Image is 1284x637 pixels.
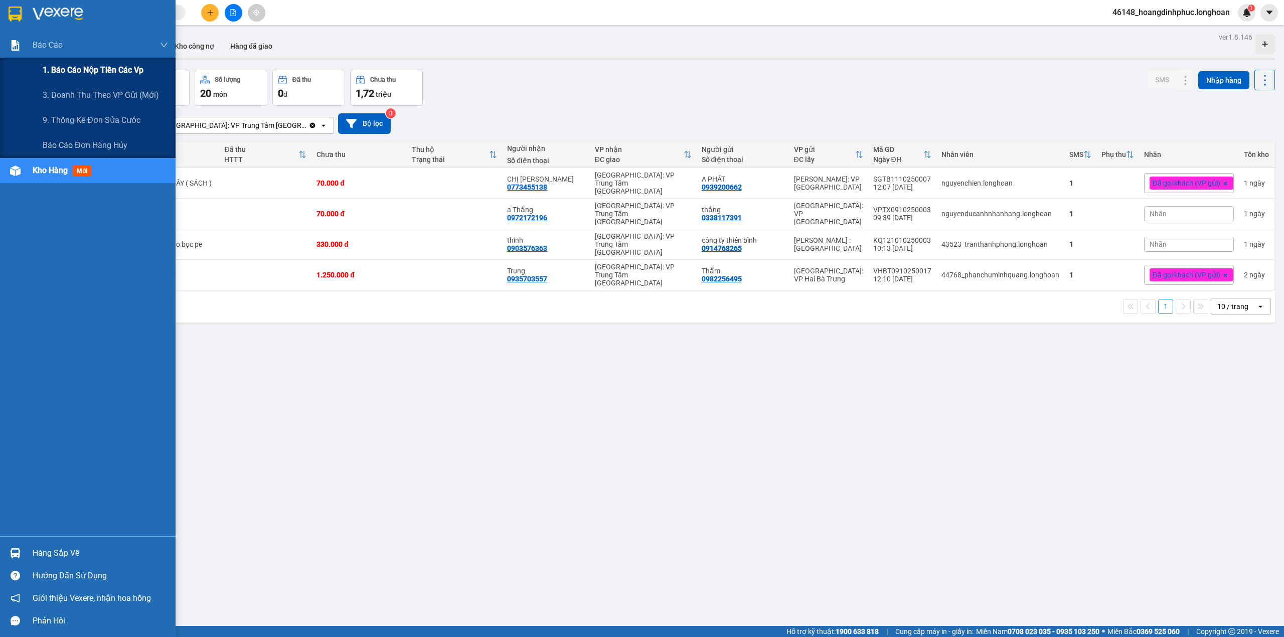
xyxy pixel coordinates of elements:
[33,546,168,561] div: Hàng sắp về
[595,171,692,195] div: [GEOGRAPHIC_DATA]: VP Trung Tâm [GEOGRAPHIC_DATA]
[1265,8,1274,17] span: caret-down
[160,41,168,49] span: down
[1219,32,1252,43] div: ver 1.8.146
[507,214,547,222] div: 0972172196
[138,155,215,164] div: Ghi chú
[941,240,1059,248] div: 43523_tranthanhphong.longhoan
[316,271,402,279] div: 1.250.000 đ
[786,626,879,637] span: Hỗ trợ kỹ thuật:
[1260,4,1278,22] button: caret-down
[1069,240,1091,248] div: 1
[1248,5,1255,12] sup: 1
[138,210,215,218] div: 1 can rượu
[1150,210,1167,218] span: Nhãn
[1228,628,1235,635] span: copyright
[595,202,692,226] div: [GEOGRAPHIC_DATA]: VP Trung Tâm [GEOGRAPHIC_DATA]
[595,145,684,153] div: VP nhận
[1255,34,1275,54] div: Tạo kho hàng mới
[1158,299,1173,314] button: 1
[1249,240,1265,248] span: ngày
[1069,150,1083,158] div: SMS
[1244,271,1269,279] div: 2
[224,145,298,153] div: Đã thu
[138,179,215,187] div: 1 THÙNG GIẤY ( SÁCH )
[1102,629,1105,633] span: ⚪️
[1198,71,1249,89] button: Nhập hàng
[507,156,585,165] div: Số điện thoại
[33,613,168,628] div: Phản hồi
[167,34,222,58] button: Kho công nợ
[43,114,140,126] span: 9. Thống kê đơn sửa cước
[316,210,402,218] div: 70.000 đ
[1107,626,1180,637] span: Miền Bắc
[222,34,280,58] button: Hàng đã giao
[702,175,784,183] div: A PHÁT
[195,70,267,106] button: Số lượng20món
[595,263,692,287] div: [GEOGRAPHIC_DATA]: VP Trung Tâm [GEOGRAPHIC_DATA]
[9,7,22,22] img: logo-vxr
[1187,626,1189,637] span: |
[1249,5,1253,12] span: 1
[248,4,265,22] button: aim
[224,155,298,164] div: HTTT
[507,175,585,183] div: CHỊ UYÊN
[507,206,585,214] div: a Thắng
[507,267,585,275] div: Trung
[702,214,742,222] div: 0338117391
[941,271,1059,279] div: 44768_phanchuminhquang.longhoan
[253,9,260,16] span: aim
[319,121,328,129] svg: open
[702,275,742,283] div: 0982256495
[1217,301,1248,311] div: 10 / trang
[386,108,396,118] sup: 3
[272,70,345,106] button: Đã thu0đ
[794,175,863,191] div: [PERSON_NAME]: VP [GEOGRAPHIC_DATA]
[1244,150,1269,158] div: Tồn kho
[33,166,68,175] span: Kho hàng
[407,141,502,168] th: Toggle SortBy
[308,121,316,129] svg: Clear value
[507,275,547,283] div: 0935703557
[412,155,489,164] div: Trạng thái
[43,139,127,151] span: Báo cáo đơn hàng hủy
[794,155,855,164] div: ĐC lấy
[356,87,374,99] span: 1,72
[213,90,227,98] span: món
[941,210,1059,218] div: nguyenducanhnhanhang.longhoan
[316,240,402,248] div: 330.000 đ
[10,548,21,558] img: warehouse-icon
[1008,627,1099,635] strong: 0708 023 035 - 0935 103 250
[10,166,21,176] img: warehouse-icon
[316,150,402,158] div: Chưa thu
[702,267,784,275] div: Thắm
[873,275,931,283] div: 12:10 [DATE]
[1144,150,1234,158] div: Nhãn
[702,244,742,252] div: 0914768265
[590,141,697,168] th: Toggle SortBy
[292,76,311,83] div: Đã thu
[138,271,215,279] div: 17 kiện giấy
[1147,71,1177,89] button: SMS
[702,206,784,214] div: thắng
[873,244,931,252] div: 10:13 [DATE]
[215,76,240,83] div: Số lượng
[11,616,20,625] span: message
[338,113,391,134] button: Bộ lọc
[1153,179,1220,188] span: Đã gọi khách (VP gửi)
[412,145,489,153] div: Thu hộ
[1069,271,1091,279] div: 1
[794,202,863,226] div: [GEOGRAPHIC_DATA]: VP [GEOGRAPHIC_DATA]
[11,571,20,580] span: question-circle
[376,90,391,98] span: triệu
[73,166,91,177] span: mới
[10,40,21,51] img: solution-icon
[1104,6,1238,19] span: 46148_hoangdinhphuc.longhoan
[33,39,63,51] span: Báo cáo
[1244,240,1269,248] div: 1
[873,175,931,183] div: SGTB1110250007
[1069,210,1091,218] div: 1
[138,145,215,153] div: Tên món
[976,626,1099,637] span: Miền Nam
[873,206,931,214] div: VPTX0910250003
[507,183,547,191] div: 0773455138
